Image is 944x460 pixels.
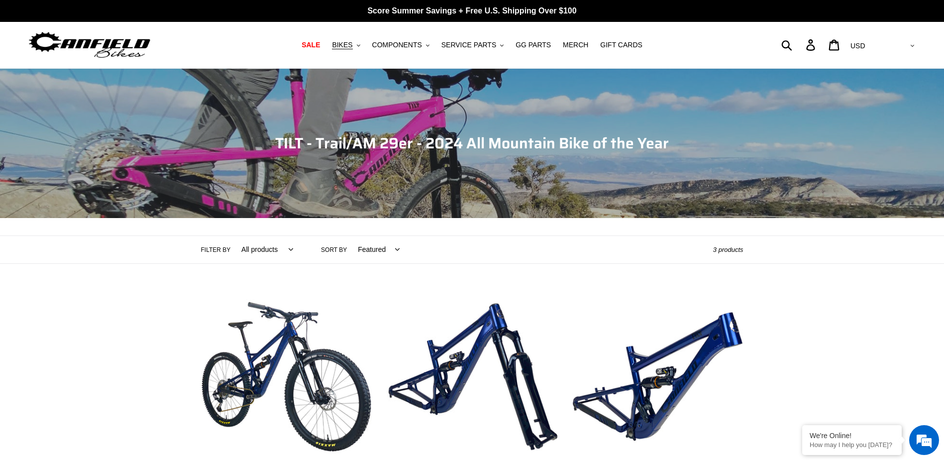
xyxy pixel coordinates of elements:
[436,38,509,52] button: SERVICE PARTS
[511,38,556,52] a: GG PARTS
[302,41,320,49] span: SALE
[516,41,551,49] span: GG PARTS
[327,38,365,52] button: BIKES
[810,441,894,449] p: How may I help you today?
[713,246,743,253] span: 3 products
[372,41,422,49] span: COMPONENTS
[275,131,669,155] span: TILT - Trail/AM 29er - 2024 All Mountain Bike of the Year
[367,38,434,52] button: COMPONENTS
[810,432,894,440] div: We're Online!
[558,38,593,52] a: MERCH
[441,41,496,49] span: SERVICE PARTS
[563,41,588,49] span: MERCH
[297,38,325,52] a: SALE
[595,38,647,52] a: GIFT CARDS
[27,29,152,61] img: Canfield Bikes
[201,245,231,254] label: Filter by
[332,41,352,49] span: BIKES
[321,245,347,254] label: Sort by
[787,34,812,56] input: Search
[600,41,642,49] span: GIFT CARDS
